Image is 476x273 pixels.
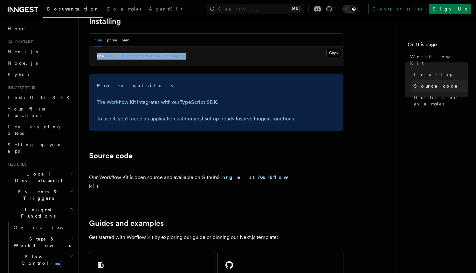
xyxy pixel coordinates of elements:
span: Python [8,72,31,77]
span: Installing [414,71,454,78]
span: Install the SDK [8,95,73,100]
a: AgentKit [145,2,186,17]
button: pnpm [107,34,117,47]
a: TypeScript SDK [180,99,217,105]
a: Installing [411,69,468,80]
span: Overview [14,225,79,230]
a: Leveraging Steps [5,121,75,139]
a: Next.js [5,46,75,57]
a: Node.js [5,57,75,69]
a: Python [5,69,75,80]
a: Installing [89,17,121,26]
span: Inngest tour [5,85,36,90]
a: Guides and examples [89,219,164,228]
span: Next.js [8,49,38,54]
span: Your first Functions [8,106,45,118]
span: Node.js [8,61,38,66]
a: Setting up your app [5,139,75,157]
a: Source code [411,80,468,92]
button: Copy [326,49,341,57]
button: Events & Triggers [5,186,75,204]
kbd: ⌘K [291,6,300,12]
span: Documentation [47,6,100,11]
button: Flow Controlnew [11,251,75,269]
a: Contact sales [368,4,426,14]
p: To use it, you'll need an application with , ready to . [97,114,336,123]
a: Documentation [43,2,103,18]
button: Inngest Functions [5,204,75,222]
button: Steps & Workflows [11,233,75,251]
a: Guides and examples [411,92,468,110]
p: Get started with Worflow Kit by exploring our guide or cloning our Next.js template: [89,233,343,242]
span: Setting up your app [8,142,62,154]
span: inngest [170,54,186,58]
span: Steps & Workflows [11,236,71,248]
span: Events & Triggers [5,189,69,201]
span: AgentKit [149,6,183,11]
a: Install the SDK [5,92,75,103]
span: Examples [107,6,141,11]
button: Local Development [5,168,75,186]
a: Source code [89,151,133,160]
span: Leveraging Steps [8,124,61,136]
button: Search...⌘K [207,4,303,14]
span: Flow Control [11,254,70,266]
span: Home [8,25,25,32]
button: Toggle dark mode [342,5,358,13]
h4: On this page [408,41,468,51]
a: Home [5,23,75,34]
span: Workflow Kit [410,54,468,66]
span: new [52,260,62,267]
a: Overview [11,222,75,233]
a: Your first Functions [5,103,75,121]
a: Inngest set up [186,116,219,122]
strong: Prerequisites [97,83,174,89]
p: Our Workflow Kit is open source and available on Github: [89,173,293,191]
span: @inngest/workflow-kit [121,54,168,58]
span: Inngest Functions [5,206,69,219]
a: Sign Up [429,4,471,14]
a: serve Inngest functions [240,116,294,122]
p: The Workflow Kit integrates with our . [97,98,336,107]
span: Guides and examples [414,94,468,107]
span: Features [5,162,26,167]
button: yarn [122,34,129,47]
span: Source code [414,83,458,89]
span: npm [97,54,104,58]
button: npm [94,34,102,47]
span: install [104,54,119,58]
iframe: GitHub [296,179,343,185]
span: Quick start [5,40,33,45]
span: Local Development [5,171,69,183]
a: Workflow Kit [408,51,468,69]
a: Examples [103,2,145,17]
